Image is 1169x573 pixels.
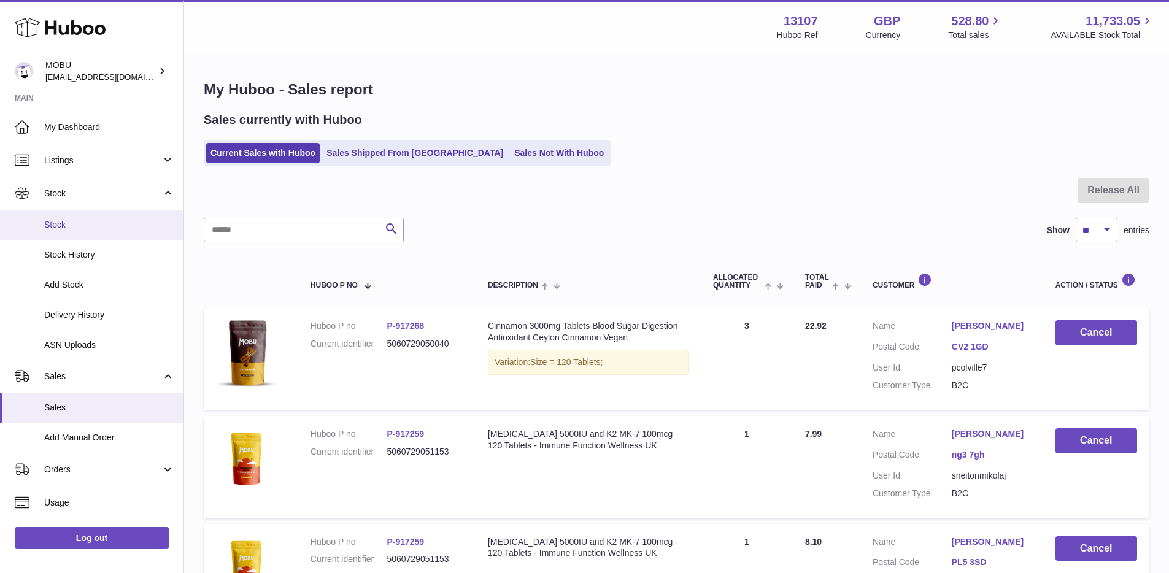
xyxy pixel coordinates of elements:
a: P-917259 [387,537,424,547]
span: 22.92 [805,321,827,331]
div: Currency [866,29,901,41]
span: Orders [44,464,161,475]
div: [MEDICAL_DATA] 5000IU and K2 MK-7 100mcg - 120 Tablets - Immune Function Wellness UK [488,428,689,452]
dt: Current identifier [311,553,387,565]
div: Huboo Ref [777,29,818,41]
span: Usage [44,497,174,509]
a: CV2 1GD [952,341,1031,353]
a: ng3 7gh [952,449,1031,461]
span: Total paid [805,274,829,290]
dt: Huboo P no [311,320,387,332]
span: Add Manual Order [44,432,174,444]
h2: Sales currently with Huboo [204,112,362,128]
span: ASN Uploads [44,339,174,351]
a: P-917259 [387,429,424,439]
dd: sneitonmikolaj [952,470,1031,482]
span: Stock [44,219,174,231]
span: Listings [44,155,161,166]
dd: 5060729051153 [387,553,463,565]
img: $_57.JPG [216,320,277,387]
span: My Dashboard [44,121,174,133]
h1: My Huboo - Sales report [204,80,1149,99]
dt: Huboo P no [311,428,387,440]
span: [EMAIL_ADDRESS][DOMAIN_NAME] [45,72,180,82]
span: 7.99 [805,429,822,439]
dt: User Id [873,470,952,482]
button: Cancel [1055,536,1137,561]
a: [PERSON_NAME] [952,428,1031,440]
img: mo@mobu.co.uk [15,62,33,80]
dt: User Id [873,362,952,374]
a: 528.80 Total sales [948,13,1003,41]
span: Total sales [948,29,1003,41]
div: Action / Status [1055,273,1137,290]
dd: 5060729050040 [387,338,463,350]
a: P-917268 [387,321,424,331]
img: $_57.PNG [216,428,277,490]
a: [PERSON_NAME] [952,536,1031,548]
span: Huboo P no [311,282,358,290]
a: PL5 3SD [952,556,1031,568]
dd: B2C [952,488,1031,499]
strong: GBP [874,13,900,29]
td: 1 [701,416,793,518]
div: Customer [873,273,1031,290]
button: Cancel [1055,428,1137,453]
dt: Huboo P no [311,536,387,548]
span: Description [488,282,538,290]
div: Variation: [488,350,689,375]
span: Size = 120 Tablets; [530,357,603,367]
a: Sales Shipped From [GEOGRAPHIC_DATA] [322,143,507,163]
dt: Customer Type [873,488,952,499]
span: Add Stock [44,279,174,291]
span: AVAILABLE Stock Total [1051,29,1154,41]
td: 3 [701,308,793,410]
a: Current Sales with Huboo [206,143,320,163]
dt: Postal Code [873,449,952,464]
span: 528.80 [951,13,989,29]
a: 11,733.05 AVAILABLE Stock Total [1051,13,1154,41]
dt: Current identifier [311,446,387,458]
span: Delivery History [44,309,174,321]
dt: Name [873,428,952,443]
span: entries [1124,225,1149,236]
dt: Postal Code [873,341,952,356]
button: Cancel [1055,320,1137,345]
dt: Current identifier [311,338,387,350]
dd: B2C [952,380,1031,391]
span: Stock [44,188,161,199]
span: 8.10 [805,537,822,547]
dd: 5060729051153 [387,446,463,458]
a: [PERSON_NAME] [952,320,1031,332]
span: Stock History [44,249,174,261]
dt: Name [873,536,952,551]
a: Log out [15,527,169,549]
span: Sales [44,402,174,413]
div: [MEDICAL_DATA] 5000IU and K2 MK-7 100mcg - 120 Tablets - Immune Function Wellness UK [488,536,689,560]
dd: pcolville7 [952,362,1031,374]
dt: Customer Type [873,380,952,391]
label: Show [1047,225,1070,236]
dt: Name [873,320,952,335]
span: ALLOCATED Quantity [713,274,762,290]
strong: 13107 [784,13,818,29]
div: MOBU [45,60,156,83]
a: Sales Not With Huboo [510,143,608,163]
span: Sales [44,371,161,382]
span: 11,733.05 [1086,13,1140,29]
div: Cinnamon 3000mg Tablets Blood Sugar Digestion Antioxidant Ceylon Cinnamon Vegan [488,320,689,344]
dt: Postal Code [873,556,952,571]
